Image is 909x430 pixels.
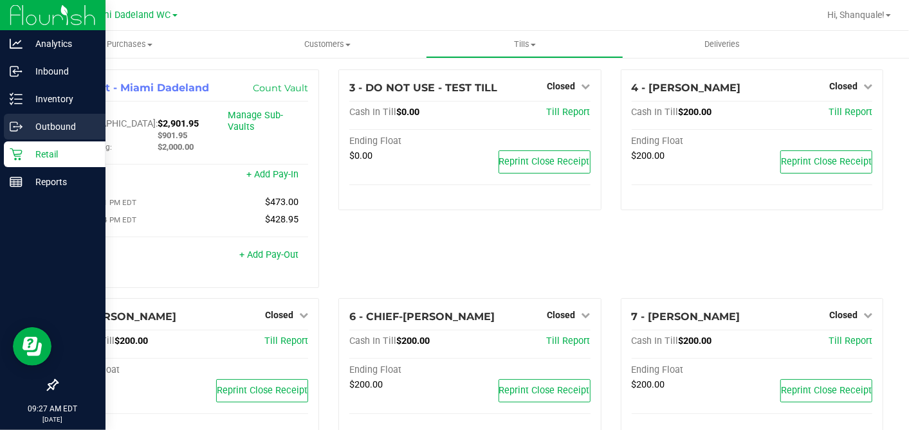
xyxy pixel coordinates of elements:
span: 6 - CHIEF-[PERSON_NAME] [349,310,495,323]
span: $200.00 [632,150,665,161]
span: Reprint Close Receipt [781,385,872,396]
span: Tills [427,39,623,50]
span: Reprint Close Receipt [217,385,308,396]
a: Till Report [829,107,872,118]
span: 4 - [PERSON_NAME] [632,82,741,94]
a: Till Report [547,107,591,118]
p: Analytics [23,36,100,51]
a: Manage Sub-Vaults [228,110,284,132]
span: Cash In Till [349,336,396,346]
span: Reprint Close Receipt [781,156,872,167]
button: Reprint Close Receipt [499,150,591,174]
span: Closed [265,310,293,320]
a: Till Report [264,336,308,346]
div: Ending Float [632,364,752,376]
div: Ending Float [349,136,470,147]
a: Till Report [829,336,872,346]
span: $200.00 [115,336,148,346]
span: 3 - DO NOT USE - TEST TILL [349,82,497,94]
span: 7 - [PERSON_NAME] [632,310,740,323]
p: Inventory [23,91,100,107]
a: + Add Pay-In [246,169,298,180]
inline-svg: Analytics [10,37,23,50]
span: Closed [829,81,858,91]
inline-svg: Inbound [10,65,23,78]
a: Count Vault [253,82,308,94]
button: Reprint Close Receipt [780,150,872,174]
span: Cash In Till [349,107,396,118]
span: Closed [547,310,576,320]
span: Deliveries [687,39,757,50]
span: $0.00 [396,107,419,118]
span: $200.00 [679,107,712,118]
span: $473.00 [265,197,298,208]
button: Reprint Close Receipt [780,379,872,402]
span: Cash In Till [632,107,679,118]
span: Closed [547,81,576,91]
p: 09:27 AM EDT [6,403,100,415]
a: + Add Pay-Out [239,249,298,260]
button: Reprint Close Receipt [499,379,591,402]
span: Closed [829,310,858,320]
span: $901.95 [158,130,187,140]
div: Pay-Outs [68,251,188,262]
button: Reprint Close Receipt [216,379,308,402]
span: Hi, Shanquale! [827,10,885,20]
a: Customers [228,31,426,58]
a: Purchases [31,31,228,58]
span: $428.95 [265,214,298,225]
div: Pay-Ins [68,170,188,182]
span: $200.00 [396,336,430,346]
a: Deliveries [623,31,821,58]
span: $2,901.95 [158,118,199,129]
inline-svg: Outbound [10,120,23,133]
span: Reprint Close Receipt [499,156,590,167]
span: 1 - Vault - Miami Dadeland [68,82,209,94]
p: Outbound [23,119,100,134]
inline-svg: Inventory [10,93,23,105]
a: Till Report [547,336,591,346]
a: Tills [426,31,623,58]
span: $200.00 [632,379,665,390]
p: [DATE] [6,415,100,424]
span: Cash In [GEOGRAPHIC_DATA]: [68,107,158,129]
span: $0.00 [349,150,372,161]
span: Purchases [31,39,228,50]
div: Ending Float [68,364,188,376]
inline-svg: Reports [10,175,23,188]
span: $2,000.00 [158,142,194,152]
span: $200.00 [349,379,383,390]
span: $200.00 [679,336,712,346]
div: Ending Float [632,136,752,147]
p: Retail [23,147,100,162]
span: Cash In Till [632,336,679,346]
p: Reports [23,174,100,190]
div: Ending Float [349,364,470,376]
inline-svg: Retail [10,148,23,161]
iframe: Resource center [13,327,51,366]
span: Customers [229,39,425,50]
span: Miami Dadeland WC [86,10,171,21]
span: 5 - [PERSON_NAME] [68,310,176,323]
span: Reprint Close Receipt [499,385,590,396]
p: Inbound [23,64,100,79]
